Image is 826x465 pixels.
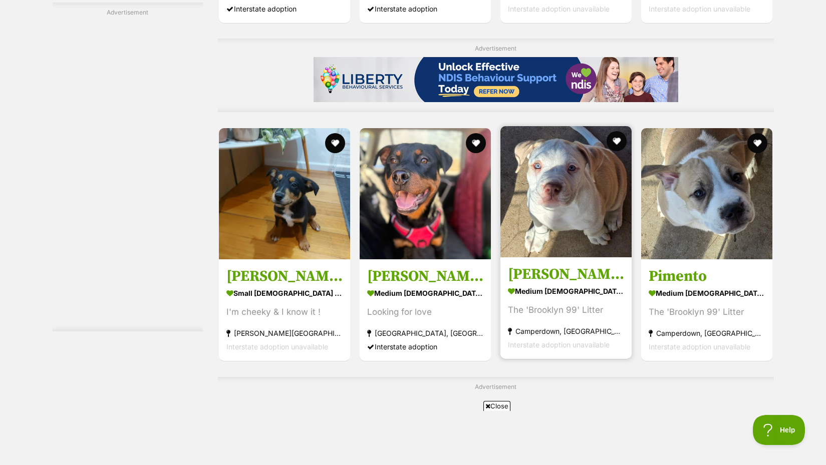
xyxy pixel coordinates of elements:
h3: [PERSON_NAME] [508,265,624,284]
div: I'm cheeky & I know it ! [226,305,343,319]
a: [PERSON_NAME] small [DEMOGRAPHIC_DATA] Dog I'm cheeky & I know it ! [PERSON_NAME][GEOGRAPHIC_DATA... [219,259,350,361]
img: Pimento - American Staffordshire Terrier Dog [641,128,772,259]
div: Looking for love [367,305,483,319]
iframe: Advertisement [53,21,203,321]
strong: Camperdown, [GEOGRAPHIC_DATA] [649,326,765,340]
img: Peralta - American Staffordshire Terrier Dog [500,126,632,257]
img: Bobby - Mixed breed Dog [219,128,350,259]
strong: medium [DEMOGRAPHIC_DATA] Dog [649,286,765,300]
img: Ari - Mixed breed Dog [360,128,491,259]
div: Advertisement [218,39,774,112]
span: Interstate adoption unavailable [649,4,750,13]
button: favourite [466,133,486,153]
h3: [PERSON_NAME] [367,267,483,286]
a: [PERSON_NAME] medium [DEMOGRAPHIC_DATA] Dog The 'Brooklyn 99' Litter Camperdown, [GEOGRAPHIC_DATA... [500,257,632,359]
div: The 'Brooklyn 99' Litter [649,305,765,319]
iframe: Advertisement [314,57,678,102]
span: Close [483,401,510,411]
strong: [PERSON_NAME][GEOGRAPHIC_DATA] [226,326,343,340]
span: Interstate adoption unavailable [226,342,328,351]
span: Interstate adoption unavailable [649,342,750,351]
span: Interstate adoption unavailable [508,4,610,13]
button: favourite [607,131,627,151]
iframe: Advertisement [170,415,656,460]
div: Interstate adoption [226,2,343,15]
button: favourite [325,133,345,153]
a: [PERSON_NAME] medium [DEMOGRAPHIC_DATA] Dog Looking for love [GEOGRAPHIC_DATA], [GEOGRAPHIC_DATA]... [360,259,491,361]
span: Interstate adoption unavailable [508,340,610,349]
strong: medium [DEMOGRAPHIC_DATA] Dog [367,286,483,300]
a: Pimento medium [DEMOGRAPHIC_DATA] Dog The 'Brooklyn 99' Litter Camperdown, [GEOGRAPHIC_DATA] Inte... [641,259,772,361]
strong: Camperdown, [GEOGRAPHIC_DATA] [508,324,624,338]
strong: [GEOGRAPHIC_DATA], [GEOGRAPHIC_DATA] [367,326,483,340]
div: Interstate adoption [367,340,483,353]
div: Advertisement [53,3,203,331]
strong: small [DEMOGRAPHIC_DATA] Dog [226,286,343,300]
div: Interstate adoption [367,2,483,15]
h3: Pimento [649,267,765,286]
button: favourite [748,133,768,153]
strong: medium [DEMOGRAPHIC_DATA] Dog [508,284,624,298]
iframe: Help Scout Beacon - Open [753,415,806,445]
div: The 'Brooklyn 99' Litter [508,303,624,317]
h3: [PERSON_NAME] [226,267,343,286]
